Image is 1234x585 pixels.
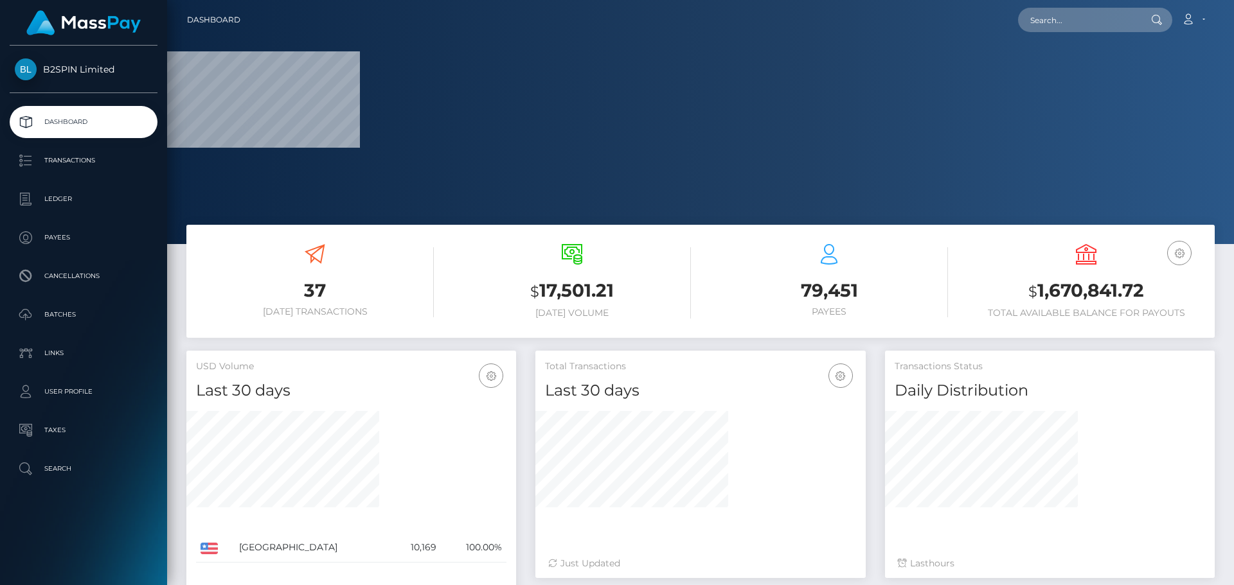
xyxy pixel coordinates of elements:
a: Links [10,337,157,369]
a: Cancellations [10,260,157,292]
a: Transactions [10,144,157,177]
h3: 79,451 [710,278,948,303]
h3: 17,501.21 [453,278,691,304]
small: $ [1028,283,1037,301]
a: Ledger [10,183,157,215]
input: Search... [1018,8,1139,32]
td: [GEOGRAPHIC_DATA] [235,533,391,563]
p: Transactions [15,151,152,170]
p: Payees [15,228,152,247]
a: User Profile [10,376,157,408]
h5: Total Transactions [545,360,855,373]
img: US.png [201,543,218,554]
h6: [DATE] Volume [453,308,691,319]
h4: Daily Distribution [895,380,1205,402]
h3: 37 [196,278,434,303]
span: B2SPIN Limited [10,64,157,75]
h4: Last 30 days [196,380,506,402]
h6: Payees [710,306,948,317]
p: User Profile [15,382,152,401]
a: Payees [10,222,157,254]
h6: Total Available Balance for Payouts [967,308,1205,319]
h5: Transactions Status [895,360,1205,373]
h3: 1,670,841.72 [967,278,1205,304]
small: $ [530,283,539,301]
h5: USD Volume [196,360,506,373]
h6: [DATE] Transactions [196,306,434,317]
a: Search [10,453,157,485]
div: Just Updated [548,557,852,570]
p: Batches [15,305,152,324]
p: Links [15,344,152,363]
a: Dashboard [187,6,240,33]
div: Last hours [898,557,1202,570]
p: Ledger [15,189,152,209]
h4: Last 30 days [545,380,855,402]
p: Dashboard [15,112,152,132]
td: 100.00% [441,533,506,563]
a: Dashboard [10,106,157,138]
a: Batches [10,299,157,331]
td: 10,169 [391,533,442,563]
a: Taxes [10,414,157,446]
img: MassPay Logo [26,10,141,35]
p: Taxes [15,421,152,440]
img: B2SPIN Limited [15,58,37,80]
p: Cancellations [15,266,152,286]
p: Search [15,459,152,478]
